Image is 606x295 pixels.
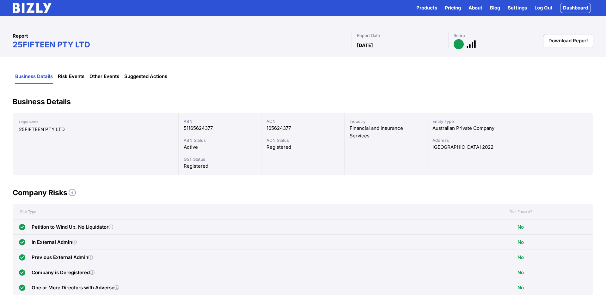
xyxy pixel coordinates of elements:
div: Petition to Wind Up. No Liquidator [32,223,113,231]
div: Legal Name [19,118,172,126]
div: Active [184,143,256,151]
h1: 25FIFTEEN PTY LTD [13,40,352,49]
div: ACN [266,118,339,124]
div: 25FIFTEEN PTY LTD [19,126,172,133]
div: One or More Directors with Adverse [32,284,119,292]
div: [GEOGRAPHIC_DATA] 2022 [432,143,588,151]
div: Registered [184,162,256,170]
div: GST Status [184,156,256,162]
div: Previous External Admin [32,254,93,261]
div: 51165624377 [184,124,256,132]
a: Risk Events [58,69,84,84]
a: Blog [490,4,500,12]
h2: Business Details [13,97,593,107]
div: Report Date [357,32,443,39]
h2: Company Risks [13,188,593,198]
div: Financial and Insurance Services [350,124,422,140]
div: Report [13,32,352,40]
div: 165624377 [266,124,339,132]
span: No [517,284,524,292]
div: Australian Private Company [432,124,588,132]
div: Score [454,32,476,39]
a: Pricing [445,4,461,12]
a: Download Report [543,34,593,47]
div: Company is Deregistered [32,269,95,276]
a: Settings [508,4,527,12]
div: [DATE] [357,42,443,49]
div: Industry [350,118,422,124]
div: In External Admin [32,238,77,246]
a: Log Out [535,4,553,12]
a: Business Details [15,69,53,84]
div: Address [432,137,588,143]
div: ABN [184,118,256,124]
a: Suggested Actions [124,69,167,84]
span: No [517,223,524,231]
div: Risk Type [13,209,497,214]
a: Other Events [89,69,119,84]
div: Risk Present? [497,209,545,214]
span: No [517,254,524,261]
div: ABN Status [184,137,256,143]
button: Products [416,4,437,12]
div: Entity Type [432,118,588,124]
div: Registered [266,143,339,151]
span: No [517,238,524,246]
a: About [468,4,482,12]
span: No [517,269,524,276]
a: Dashboard [560,3,591,13]
div: ACN Status [266,137,339,143]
